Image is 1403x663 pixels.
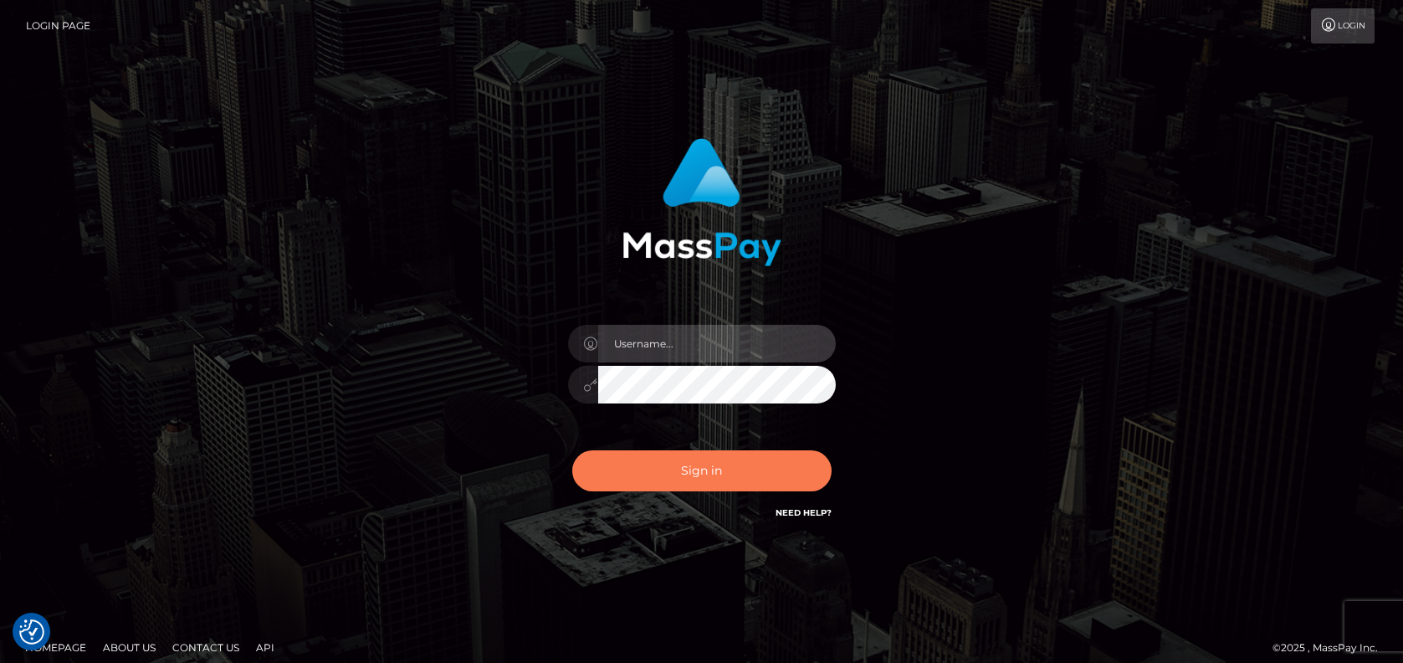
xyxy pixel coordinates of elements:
img: MassPay Login [622,138,781,266]
a: API [249,635,281,660]
a: Login [1311,8,1375,44]
button: Consent Preferences [19,619,44,645]
div: © 2025 , MassPay Inc. [1272,639,1390,657]
a: About Us [96,635,162,660]
a: Contact Us [166,635,246,660]
button: Sign in [572,450,832,491]
input: Username... [598,325,836,362]
a: Homepage [18,635,93,660]
a: Need Help? [776,507,832,518]
a: Login Page [26,8,90,44]
img: Revisit consent button [19,619,44,645]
